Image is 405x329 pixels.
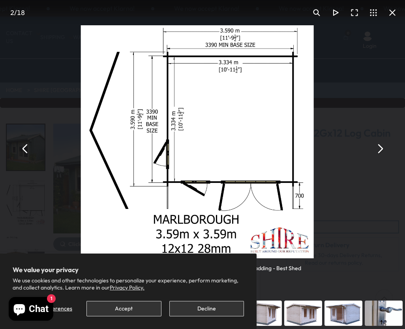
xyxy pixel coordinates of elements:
[110,284,144,291] a: Privacy Policy.
[17,8,25,17] span: 18
[93,258,301,272] div: Shire [GEOGRAPHIC_DATA] 12Gx12 Log Cabin 28mm interlock cladding - Best Shed
[169,301,244,316] button: Decline
[6,297,56,323] inbox-online-store-chat: Shopify online store chat
[13,266,244,273] h2: We value your privacy
[13,277,244,291] p: We use cookies and other technologies to personalize your experience, perform marketing, and coll...
[16,139,35,158] button: Previous
[3,3,32,22] div: /
[86,301,161,316] button: Accept
[383,3,402,22] button: Close
[10,8,14,17] span: 2
[364,3,383,22] button: Toggle thumbnails
[307,3,326,22] button: Toggle zoom level
[370,139,389,158] button: Next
